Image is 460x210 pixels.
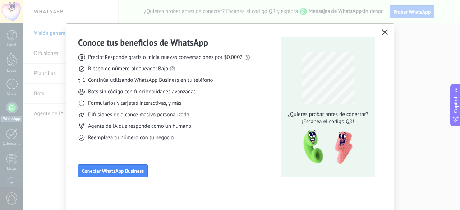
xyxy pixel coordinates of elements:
[88,88,196,95] span: Bots sin código con funcionalidades avanzadas
[82,168,144,173] span: Conectar WhatsApp Business
[88,54,243,61] span: Precio: Responde gratis o inicia nuevas conversaciones por $0.0002
[286,111,371,118] span: ¿Quieres probar antes de conectar?
[452,96,459,113] span: Copilot
[88,100,181,107] span: Formularios y tarjetas interactivas, y más
[286,118,371,125] span: ¡Escanea el código QR!
[88,134,174,141] span: Reemplaza tu número con tu negocio
[88,111,189,118] span: Difusiones de alcance masivo personalizado
[88,123,191,130] span: Agente de IA que responde como un humano
[78,164,148,177] button: Conectar WhatsApp Business
[78,37,208,48] h3: Conoce tus beneficios de WhatsApp
[297,128,354,167] img: qr-pic-1x.png
[88,77,213,84] span: Continúa utilizando WhatsApp Business en tu teléfono
[88,65,168,73] span: Riesgo de número bloqueado: Bajo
